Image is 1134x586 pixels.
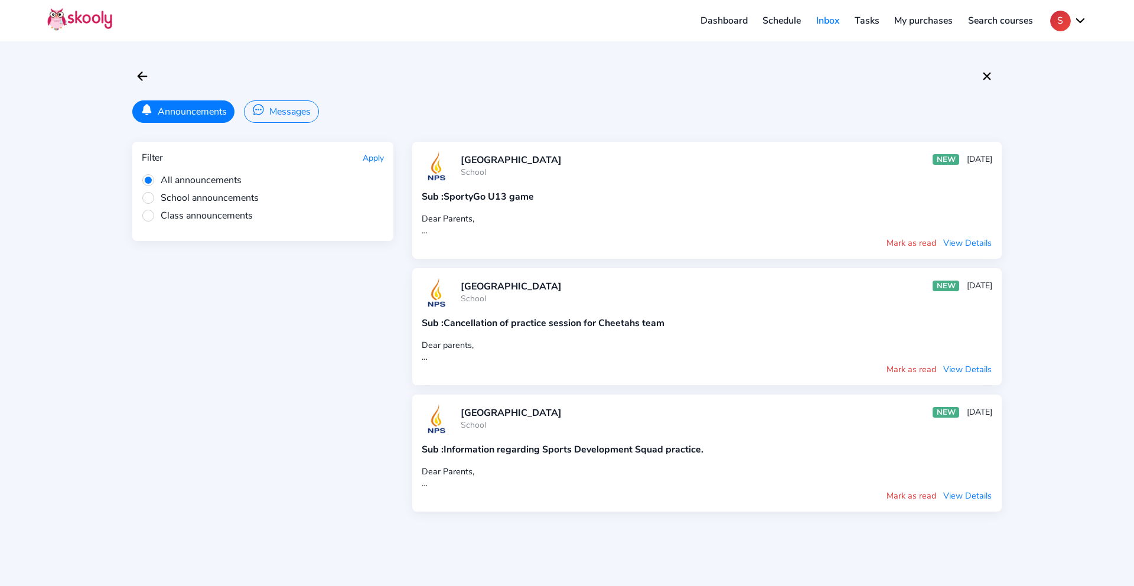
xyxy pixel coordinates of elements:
div: NEW [933,154,959,165]
button: Schevron down outline [1050,11,1087,31]
div: [GEOGRAPHIC_DATA] [461,406,562,419]
a: Schedule [755,11,809,30]
div: [DATE] [967,406,992,418]
span: School announcements [142,191,259,204]
button: Mark as read [886,489,937,502]
div: NEW [933,407,959,418]
ion-icon: chatbubble ellipses outline [252,103,265,116]
span: Sub : [422,190,444,203]
button: View Details [943,236,992,249]
div: School [461,419,562,431]
button: View Details [943,363,992,376]
img: 20170717074618169820408676579146e5rDExiun0FCoEly0V.png [422,404,451,434]
ion-icon: arrow back outline [135,69,149,83]
img: 20170717074618169820408676579146e5rDExiun0FCoEly0V.png [422,151,451,181]
ion-icon: close [980,69,994,83]
a: Dashboard [693,11,755,30]
a: Inbox [809,11,847,30]
div: SportyGo U13 game [422,190,992,203]
div: [GEOGRAPHIC_DATA] [461,280,562,293]
div: Information regarding Sports Development Squad practice. [422,443,992,456]
button: Mark as read [886,363,937,376]
div: School [461,167,562,178]
button: close [977,66,997,86]
button: arrow back outline [132,66,152,86]
span: All announcements [142,174,242,187]
button: View Details [943,489,992,502]
button: Announcements [132,100,234,123]
div: School [461,293,562,304]
div: Dear Parents, Kindly ignore the previous skooly message regarding the SportyGo U13 game sent to a... [422,213,992,236]
span: Sub : [422,317,444,330]
div: Dear Parents, We are happy to announce that the Sports Development Squad practice for Primary and... [422,465,992,489]
div: Cancellation of practice session for Cheetahs team [422,317,992,330]
div: [GEOGRAPHIC_DATA] [461,154,562,167]
div: Dear parents, Due to unavoidable reasons, we will have to cancel the practice session scheduled f... [422,339,992,363]
img: 20170717074618169820408676579146e5rDExiun0FCoEly0V.png [422,278,451,307]
a: Search courses [960,11,1041,30]
span: Sub : [422,443,444,456]
span: Class announcements [142,209,253,222]
div: Filter [142,151,163,164]
button: Mark as read [886,236,937,249]
img: Skooly [47,8,112,31]
div: [DATE] [967,280,992,291]
div: NEW [933,281,959,291]
ion-icon: notifications [141,103,153,116]
a: Tasks [847,11,887,30]
button: Messages [244,100,318,123]
button: Apply [363,152,384,164]
div: [DATE] [967,154,992,165]
a: My purchases [887,11,960,30]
